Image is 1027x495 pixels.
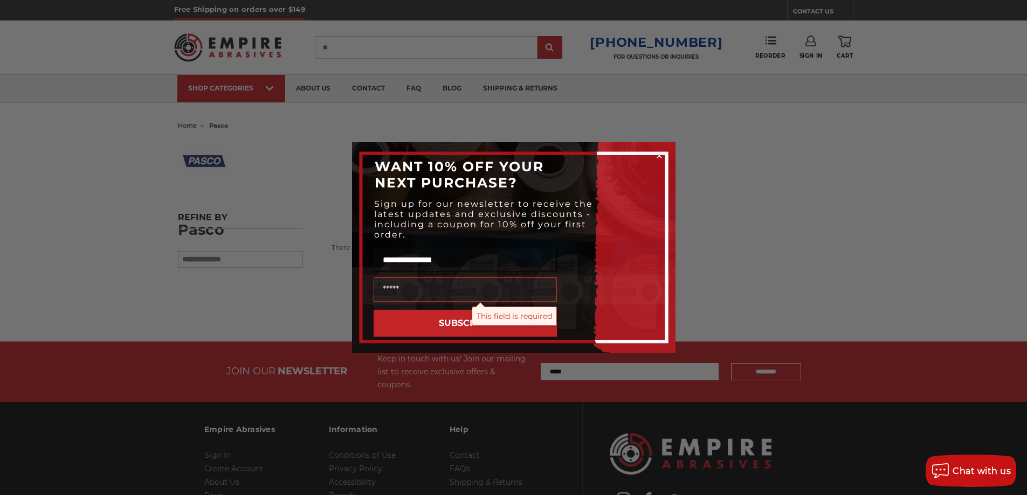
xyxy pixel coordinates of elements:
button: SUBSCRIBE [374,310,557,337]
button: Close dialog [654,150,665,161]
span: Sign up for our newsletter to receive the latest updates and exclusive discounts - including a co... [374,199,593,240]
span: Chat with us [953,466,1011,476]
span: WANT 10% OFF YOUR NEXT PURCHASE? [375,158,544,191]
input: Email [374,277,557,302]
button: Chat with us [926,455,1016,487]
